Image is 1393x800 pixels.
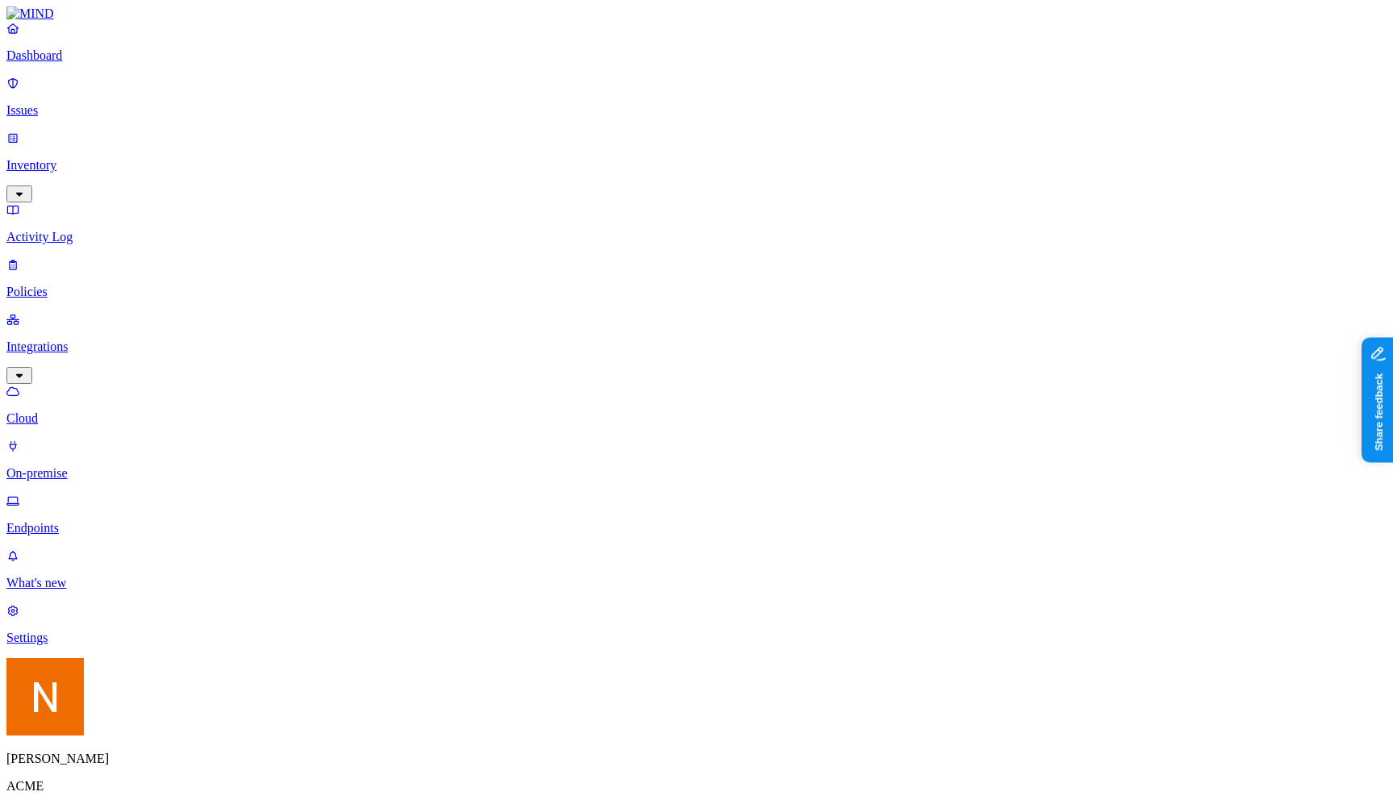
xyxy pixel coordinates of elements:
a: On-premise [6,439,1387,481]
img: Nitai Mishary [6,658,84,735]
p: Activity Log [6,230,1387,244]
p: Cloud [6,411,1387,426]
img: MIND [6,6,54,21]
p: Issues [6,103,1387,118]
p: Settings [6,631,1387,645]
p: Dashboard [6,48,1387,63]
a: Activity Log [6,202,1387,244]
a: What's new [6,548,1387,590]
a: Cloud [6,384,1387,426]
p: Inventory [6,158,1387,173]
p: What's new [6,576,1387,590]
p: Policies [6,285,1387,299]
a: Policies [6,257,1387,299]
p: [PERSON_NAME] [6,752,1387,766]
p: ACME [6,779,1387,794]
a: Issues [6,76,1387,118]
a: Dashboard [6,21,1387,63]
p: Endpoints [6,521,1387,535]
a: Inventory [6,131,1387,200]
a: Endpoints [6,494,1387,535]
p: On-premise [6,466,1387,481]
a: Integrations [6,312,1387,381]
a: MIND [6,6,1387,21]
a: Settings [6,603,1387,645]
p: Integrations [6,340,1387,354]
